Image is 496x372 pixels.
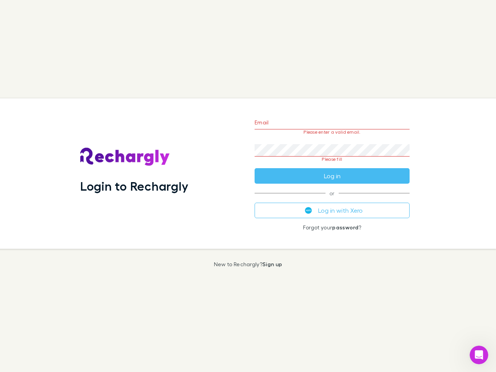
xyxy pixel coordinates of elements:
[332,224,358,231] a: password
[255,203,410,218] button: Log in with Xero
[305,207,312,214] img: Xero's logo
[470,346,488,364] iframe: Intercom live chat
[255,224,410,231] p: Forgot your ?
[255,157,410,162] p: Please fill
[255,168,410,184] button: Log in
[262,261,282,267] a: Sign up
[80,148,170,166] img: Rechargly's Logo
[80,179,188,193] h1: Login to Rechargly
[255,129,410,135] p: Please enter a valid email.
[214,261,282,267] p: New to Rechargly?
